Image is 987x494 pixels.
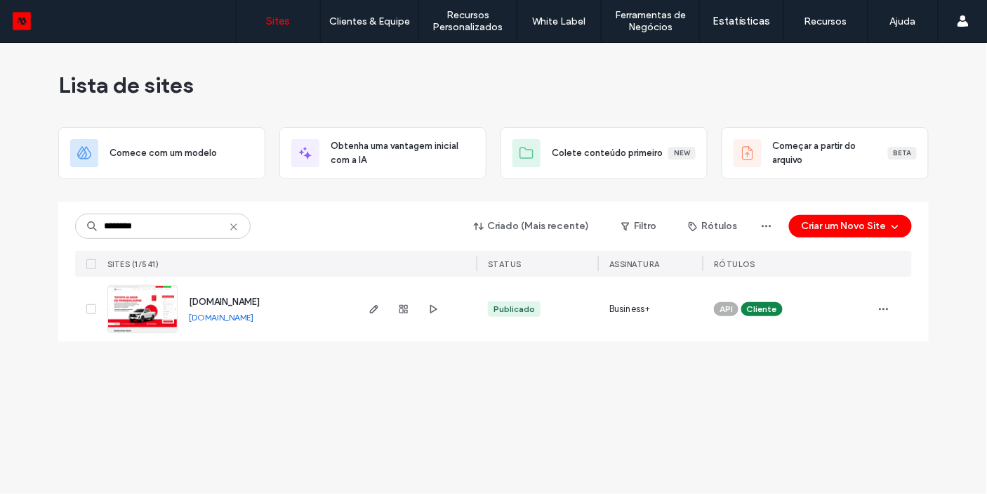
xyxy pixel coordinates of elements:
[189,297,260,307] a: [DOMAIN_NAME]
[607,215,670,238] button: Filtro
[533,15,586,27] label: White Label
[668,147,696,160] div: New
[267,15,291,27] label: Sites
[419,9,517,33] label: Recursos Personalizados
[890,15,916,27] label: Ajuda
[331,139,475,167] span: Obtenha uma vantagem inicial com a IA
[488,259,522,269] span: STATUS
[789,215,912,238] button: Criar um Novo Site
[552,146,663,160] span: Colete conteúdo primeiro
[720,303,733,316] span: API
[747,303,777,316] span: Cliente
[58,127,265,179] div: Comece com um modelo
[722,127,929,179] div: Começar a partir do arquivoBeta
[713,15,771,27] label: Estatísticas
[329,15,410,27] label: Clientes & Equipe
[804,15,847,27] label: Recursos
[609,259,660,269] span: Assinatura
[493,303,535,316] div: Publicado
[609,302,651,316] span: Business+
[714,259,756,269] span: Rótulos
[279,127,486,179] div: Obtenha uma vantagem inicial com a IA
[58,71,194,99] span: Lista de sites
[676,215,750,238] button: Rótulos
[110,146,217,160] span: Comece com um modelo
[32,10,67,22] span: Ajuda
[501,127,708,179] div: Colete conteúdo primeiroNew
[189,312,253,323] a: [DOMAIN_NAME]
[773,139,888,167] span: Começar a partir do arquivo
[888,147,917,160] div: Beta
[602,9,699,33] label: Ferramentas de Negócios
[107,259,159,269] span: Sites (1/541)
[462,215,602,238] button: Criado (Mais recente)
